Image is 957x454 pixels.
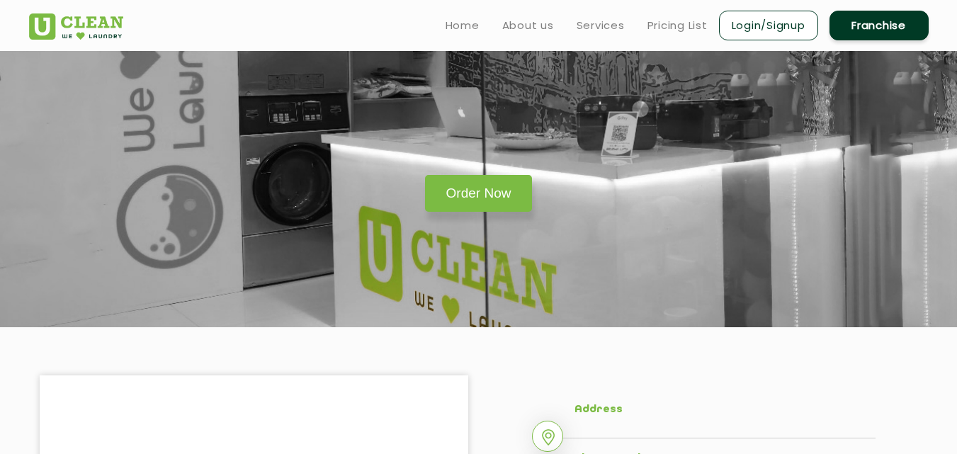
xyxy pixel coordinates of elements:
[29,13,123,40] img: UClean Laundry and Dry Cleaning
[446,17,480,34] a: Home
[829,11,929,40] a: Franchise
[577,17,625,34] a: Services
[425,175,533,212] a: Order Now
[647,17,708,34] a: Pricing List
[574,404,876,416] h5: Address
[719,11,818,40] a: Login/Signup
[502,17,554,34] a: About us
